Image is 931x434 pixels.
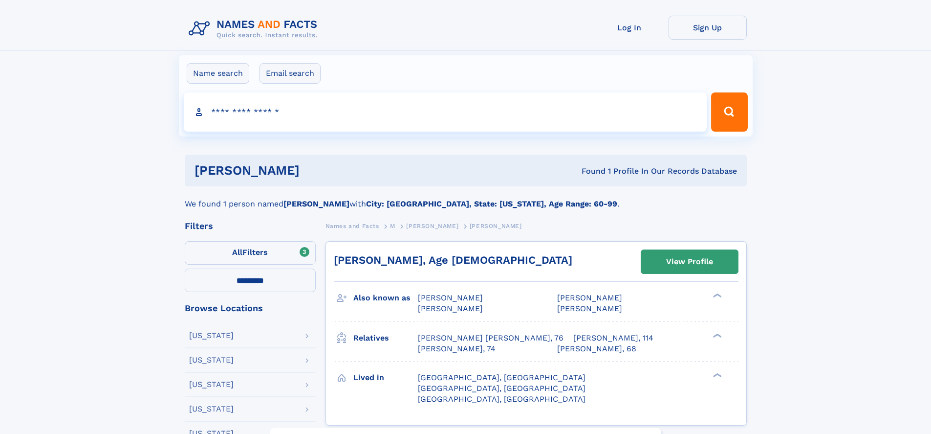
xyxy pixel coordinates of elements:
img: Logo Names and Facts [185,16,325,42]
span: [PERSON_NAME] [418,304,483,313]
a: Log In [590,16,669,40]
div: We found 1 person named with . [185,186,747,210]
b: City: [GEOGRAPHIC_DATA], State: [US_STATE], Age Range: 60-99 [366,199,617,208]
span: All [232,248,242,257]
button: Search Button [711,92,747,132]
a: [PERSON_NAME], 74 [418,343,496,354]
div: ❯ [711,372,722,378]
span: [PERSON_NAME] [470,223,522,229]
div: ❯ [711,332,722,339]
span: [GEOGRAPHIC_DATA], [GEOGRAPHIC_DATA] [418,373,585,382]
a: [PERSON_NAME], Age [DEMOGRAPHIC_DATA] [334,254,572,266]
a: Sign Up [669,16,747,40]
span: [PERSON_NAME] [418,293,483,302]
span: [PERSON_NAME] [557,293,622,302]
span: [PERSON_NAME] [557,304,622,313]
h3: Lived in [353,369,418,386]
label: Filters [185,241,316,265]
a: View Profile [641,250,738,274]
div: Filters [185,222,316,230]
a: Names and Facts [325,220,379,232]
span: [GEOGRAPHIC_DATA], [GEOGRAPHIC_DATA] [418,384,585,393]
a: [PERSON_NAME], 68 [557,343,636,354]
div: [US_STATE] [189,356,234,364]
div: View Profile [666,251,713,273]
div: Browse Locations [185,304,316,313]
a: M [390,220,395,232]
div: [US_STATE] [189,332,234,340]
div: Found 1 Profile In Our Records Database [440,166,737,177]
input: search input [184,92,707,132]
label: Name search [187,63,249,84]
div: [US_STATE] [189,405,234,413]
b: [PERSON_NAME] [283,199,349,208]
h3: Also known as [353,290,418,306]
div: [US_STATE] [189,381,234,388]
a: [PERSON_NAME], 114 [573,333,653,343]
div: ❯ [711,293,722,299]
a: [PERSON_NAME] [406,220,458,232]
a: [PERSON_NAME] [PERSON_NAME], 76 [418,333,563,343]
span: [PERSON_NAME] [406,223,458,229]
h3: Relatives [353,330,418,346]
span: [GEOGRAPHIC_DATA], [GEOGRAPHIC_DATA] [418,394,585,404]
h1: [PERSON_NAME] [195,164,441,177]
label: Email search [260,63,321,84]
span: M [390,223,395,229]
